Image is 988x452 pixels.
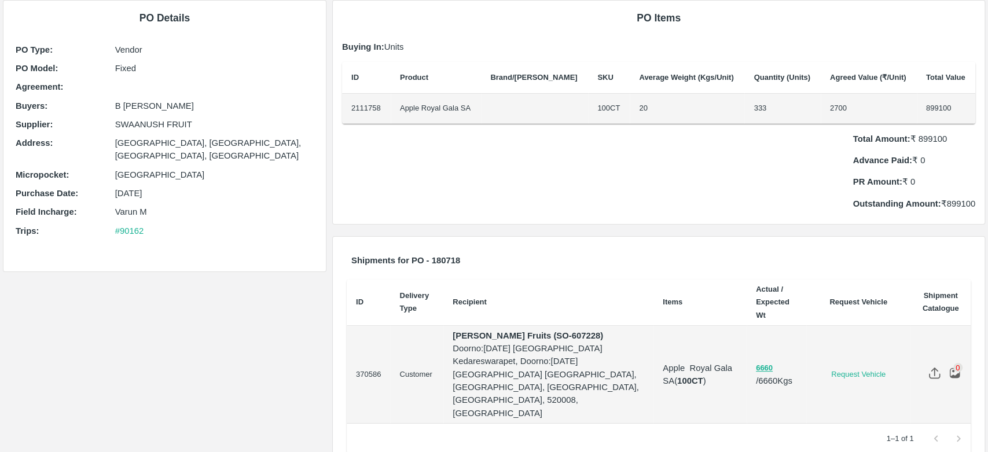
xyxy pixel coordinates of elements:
[16,189,78,198] b: Purchase Date :
[453,342,644,420] p: Doorno:[DATE] [GEOGRAPHIC_DATA] Kedareswarapet, Doorno:[DATE] [GEOGRAPHIC_DATA] [GEOGRAPHIC_DATA]...
[853,175,975,188] p: ₹ 0
[115,205,314,218] p: Varun M
[923,291,959,313] b: Shipment Catalogue
[115,100,314,112] p: B [PERSON_NAME]
[400,73,428,82] b: Product
[16,138,53,148] b: Address :
[853,197,975,210] p: ₹ 899100
[356,297,363,306] b: ID
[953,363,963,372] div: 0
[16,82,63,91] b: Agreement:
[821,94,917,124] td: 2700
[853,134,910,144] b: Total Amount:
[115,226,144,236] a: #90162
[853,156,912,165] b: Advance Paid:
[342,41,975,53] p: Units
[115,168,314,181] p: [GEOGRAPHIC_DATA]
[677,376,703,385] b: 100CT
[829,297,887,306] b: Request Vehicle
[853,133,975,145] p: ₹ 899100
[115,187,314,200] p: [DATE]
[756,285,789,319] b: Actual / Expected Wt
[816,369,901,380] a: Request Vehicle
[663,362,737,388] p: Apple Royal Gala SA ( )
[928,367,941,379] img: share
[399,291,429,313] b: Delivery Type
[754,73,810,82] b: Quantity (Units)
[342,42,384,52] b: Buying In:
[351,73,359,82] b: ID
[13,10,317,26] h6: PO Details
[630,94,744,124] td: 20
[830,73,906,82] b: Agreed Value (₹/Unit)
[391,94,481,124] td: Apple Royal Gala SA
[744,94,820,124] td: 333
[342,94,391,124] td: 2111758
[115,137,314,163] p: [GEOGRAPHIC_DATA], [GEOGRAPHIC_DATA], [GEOGRAPHIC_DATA], [GEOGRAPHIC_DATA]
[16,45,53,54] b: PO Type :
[115,118,314,131] p: SWAANUSH FRUIT
[949,367,961,379] img: preview
[490,73,577,82] b: Brand/[PERSON_NAME]
[453,297,487,306] b: Recipient
[16,226,39,236] b: Trips :
[351,256,460,265] b: Shipments for PO - 180718
[756,361,797,388] p: / 6660 Kgs
[115,43,314,56] p: Vendor
[16,207,77,216] b: Field Incharge :
[390,326,443,424] td: Customer
[886,433,913,444] p: 1–1 of 1
[853,199,941,208] b: Outstanding Amount:
[853,177,902,186] b: PR Amount:
[853,154,975,167] p: ₹ 0
[639,73,733,82] b: Average Weight (Kgs/Unit)
[347,326,390,424] td: 370586
[16,101,47,111] b: Buyers :
[926,73,965,82] b: Total Value
[115,62,314,75] p: Fixed
[16,170,69,179] b: Micropocket :
[16,64,58,73] b: PO Model :
[342,10,975,26] h6: PO Items
[453,331,603,340] strong: [PERSON_NAME] Fruits (SO-607228)
[16,120,53,129] b: Supplier :
[917,94,975,124] td: 899100
[756,362,773,375] button: 6660
[663,297,682,306] b: Items
[597,73,613,82] b: SKU
[588,94,630,124] td: 100CT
